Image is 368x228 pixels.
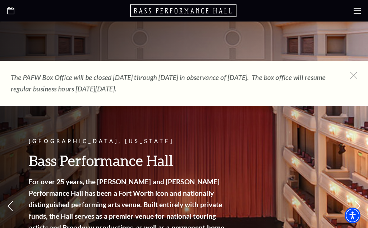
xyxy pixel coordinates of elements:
[130,4,238,18] a: Open this option
[29,137,226,146] p: [GEOGRAPHIC_DATA], [US_STATE]
[7,7,14,15] a: Open this option
[11,73,326,93] em: The PAFW Box Office will be closed [DATE] through [DATE] in observance of [DATE]. The box office ...
[345,208,360,223] div: Accessibility Menu
[29,151,226,170] h3: Bass Performance Hall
